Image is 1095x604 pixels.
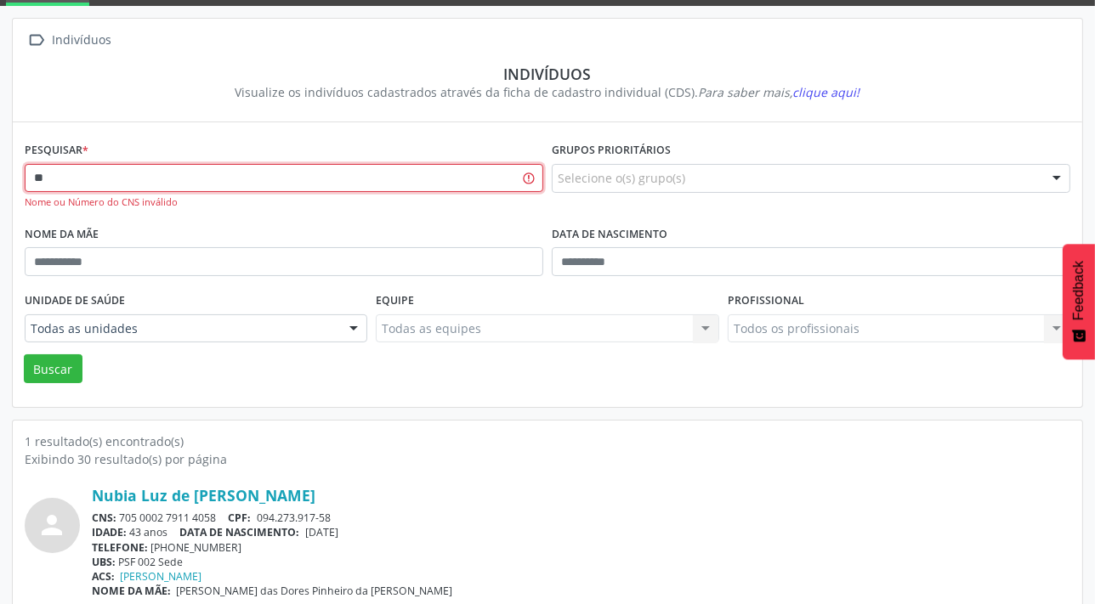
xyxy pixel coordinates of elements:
div: [PHONE_NUMBER] [92,540,1070,555]
div: 705 0002 7911 4058 [92,511,1070,525]
span: [DATE] [305,525,338,539]
i:  [25,28,49,53]
span: ACS: [92,569,115,584]
div: Exibindo 30 resultado(s) por página [25,450,1070,468]
span: Selecione o(s) grupo(s) [558,169,685,187]
label: Profissional [728,288,804,314]
div: Visualize os indivíduos cadastrados através da ficha de cadastro individual (CDS). [37,83,1058,101]
span: CNS: [92,511,116,525]
span: IDADE: [92,525,127,539]
span: clique aqui! [793,84,860,100]
button: Feedback - Mostrar pesquisa [1063,244,1095,359]
span: CPF: [229,511,252,525]
i: Para saber mais, [699,84,860,100]
span: Feedback [1071,261,1086,320]
span: DATA DE NASCIMENTO: [180,525,300,539]
span: Todas as unidades [31,320,332,337]
label: Grupos prioritários [552,138,671,164]
div: 1 resultado(s) encontrado(s) [25,432,1070,450]
a: Nubia Luz de [PERSON_NAME] [92,486,315,505]
span: NOME DA MÃE: [92,584,171,598]
span: 094.273.917-58 [257,511,331,525]
div: Indivíduos [49,28,115,53]
label: Pesquisar [25,138,88,164]
span: TELEFONE: [92,540,148,555]
label: Unidade de saúde [25,288,125,314]
div: Indivíduos [37,65,1058,83]
span: UBS: [92,555,116,569]
div: 43 anos [92,525,1070,539]
label: Equipe [376,288,414,314]
div: PSF 002 Sede [92,555,1070,569]
div: Nome ou Número do CNS inválido [25,195,543,210]
label: Data de nascimento [552,222,667,248]
label: Nome da mãe [25,222,99,248]
button: Buscar [24,354,82,383]
span: [PERSON_NAME] das Dores Pinheiro da [PERSON_NAME] [177,584,453,598]
i: person [37,510,68,540]
a:  Indivíduos [25,28,115,53]
a: [PERSON_NAME] [121,569,202,584]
